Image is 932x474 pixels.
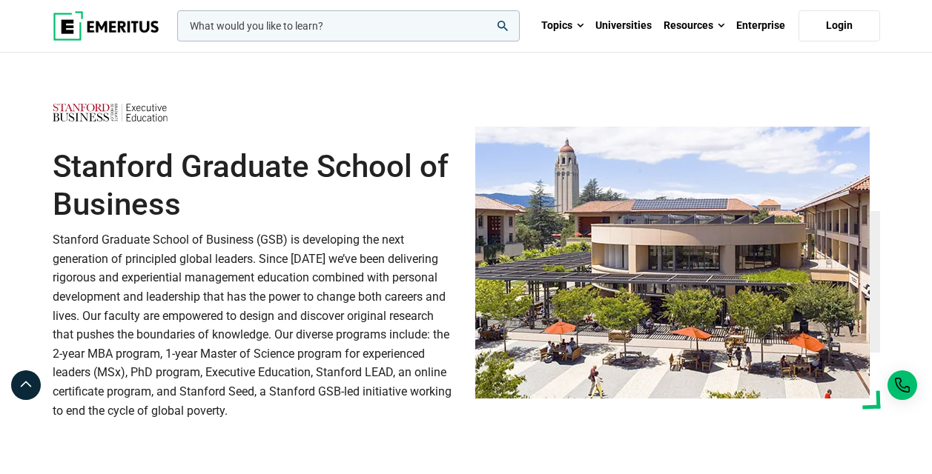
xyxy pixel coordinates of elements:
h1: Stanford Graduate School of Business [53,148,457,223]
p: Stanford Graduate School of Business (GSB) is developing the next generation of principled global... [53,230,457,420]
img: Stanford Graduate School of Business [53,97,168,130]
input: woocommerce-product-search-field-0 [177,10,520,41]
img: Stanford Graduate School of Business [475,127,870,398]
a: Login [799,10,880,41]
